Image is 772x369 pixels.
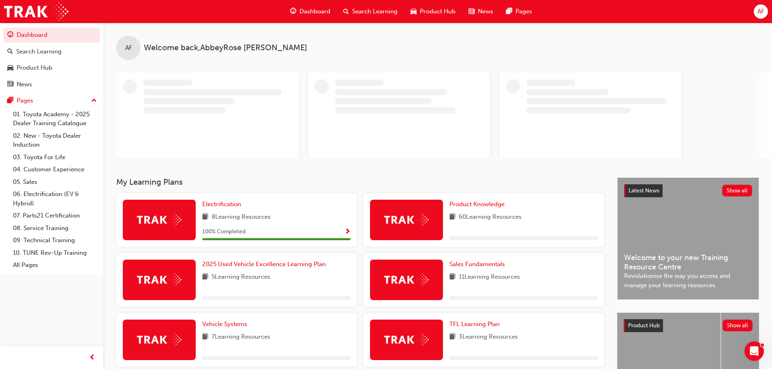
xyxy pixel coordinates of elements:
iframe: Intercom live chat [744,341,764,361]
span: book-icon [449,332,456,342]
button: AF [754,4,768,19]
a: News [3,77,100,92]
a: Latest NewsShow allWelcome to your new Training Resource CentreRevolutionise the way you access a... [617,177,759,300]
span: pages-icon [506,6,512,17]
a: guage-iconDashboard [284,3,337,20]
span: 5 Learning Resources [212,272,270,282]
a: 02. New - Toyota Dealer Induction [10,130,100,151]
div: Search Learning [16,47,62,56]
a: Product HubShow all [624,319,753,332]
a: pages-iconPages [500,3,539,20]
img: Trak [137,213,182,226]
span: guage-icon [7,32,13,39]
span: Product Knowledge [449,200,505,208]
span: AF [125,43,132,53]
span: Electrification [202,200,241,208]
span: book-icon [202,272,208,282]
span: 11 Learning Resources [459,272,520,282]
div: News [17,80,32,89]
a: 06. Electrification (EV & Hybrid) [10,188,100,209]
img: Trak [384,333,429,346]
button: Show Progress [344,227,351,237]
span: 60 Learning Resources [459,212,522,222]
img: Trak [384,213,429,226]
span: car-icon [7,64,13,72]
a: Sales Fundamentals [449,260,508,269]
a: 08. Service Training [10,222,100,235]
span: Search Learning [352,7,398,16]
span: search-icon [343,6,349,17]
button: Pages [3,93,100,108]
span: Revolutionise the way you access and manage your learning resources. [624,271,752,290]
span: 3 Learning Resources [459,332,518,342]
a: Product Hub [3,60,100,75]
img: Trak [384,273,429,286]
span: Welcome to your new Training Resource Centre [624,253,752,271]
h3: My Learning Plans [116,177,604,187]
a: Latest NewsShow all [624,184,752,197]
a: 10. TUNE Rev-Up Training [10,247,100,259]
span: search-icon [7,48,13,55]
span: Dashboard [299,7,330,16]
a: 04. Customer Experience [10,163,100,176]
a: 09. Technical Training [10,234,100,247]
a: Vehicle Systems [202,320,250,329]
a: 05. Sales [10,176,100,188]
button: DashboardSearch LearningProduct HubNews [3,26,100,93]
span: 100 % Completed [202,227,246,237]
a: TFL Learning Plan [449,320,503,329]
span: News [478,7,493,16]
a: news-iconNews [462,3,500,20]
span: Sales Fundamentals [449,260,505,268]
span: TFL Learning Plan [449,320,500,328]
a: search-iconSearch Learning [337,3,404,20]
a: 03. Toyota For Life [10,151,100,164]
span: 7 Learning Resources [212,332,270,342]
a: car-iconProduct Hub [404,3,462,20]
span: 2025 Used Vehicle Excellence Learning Plan [202,260,326,268]
span: Product Hub [420,7,456,16]
span: Product Hub [628,322,660,329]
span: news-icon [468,6,475,17]
a: Dashboard [3,28,100,43]
a: Product Knowledge [449,200,508,209]
span: book-icon [449,272,456,282]
span: book-icon [202,212,208,222]
span: book-icon [449,212,456,222]
img: Trak [4,2,68,21]
span: Vehicle Systems [202,320,247,328]
a: Search Learning [3,44,100,59]
span: Latest News [629,187,659,194]
a: 2025 Used Vehicle Excellence Learning Plan [202,260,329,269]
a: 01. Toyota Academy - 2025 Dealer Training Catalogue [10,108,100,130]
span: car-icon [411,6,417,17]
a: 07. Parts21 Certification [10,209,100,222]
div: Product Hub [17,63,52,73]
span: pages-icon [7,97,13,105]
span: news-icon [7,81,13,88]
span: up-icon [91,96,97,106]
a: All Pages [10,259,100,271]
img: Trak [137,333,182,346]
span: prev-icon [89,353,95,363]
span: guage-icon [290,6,296,17]
span: AF [757,7,764,16]
img: Trak [137,273,182,286]
a: Electrification [202,200,244,209]
span: book-icon [202,332,208,342]
button: Show all [723,320,753,331]
span: 8 Learning Resources [212,212,271,222]
span: Show Progress [344,228,351,236]
span: Welcome back , AbbeyRose [PERSON_NAME] [144,43,307,53]
div: Pages [17,96,33,105]
button: Show all [722,185,753,196]
span: Pages [515,7,532,16]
